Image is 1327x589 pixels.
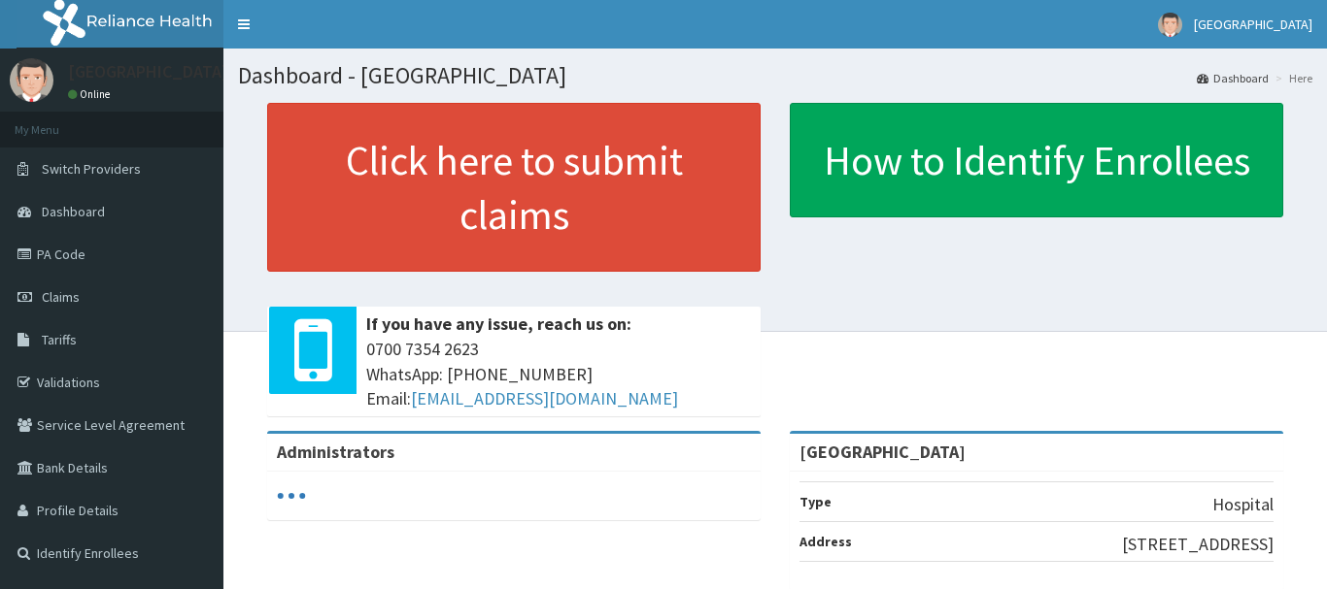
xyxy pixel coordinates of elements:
p: [GEOGRAPHIC_DATA] [68,63,228,81]
a: Click here to submit claims [267,103,761,272]
li: Here [1271,70,1312,86]
b: Type [800,493,832,510]
b: Administrators [277,441,394,463]
a: How to Identify Enrollees [790,103,1283,217]
span: Switch Providers [42,160,141,178]
img: User Image [1158,13,1182,37]
b: Address [800,533,852,550]
svg: audio-loading [277,481,306,510]
a: Online [68,87,115,101]
h1: Dashboard - [GEOGRAPHIC_DATA] [238,63,1312,88]
span: Claims [42,288,80,306]
span: Dashboard [42,203,105,220]
p: Hospital [1212,492,1274,517]
span: [GEOGRAPHIC_DATA] [1194,16,1312,33]
p: [STREET_ADDRESS] [1122,532,1274,557]
strong: [GEOGRAPHIC_DATA] [800,441,966,463]
a: [EMAIL_ADDRESS][DOMAIN_NAME] [411,387,678,409]
span: 0700 7354 2623 WhatsApp: [PHONE_NUMBER] Email: [366,337,751,411]
b: If you have any issue, reach us on: [366,312,631,335]
a: Dashboard [1197,70,1269,86]
img: User Image [10,58,53,102]
span: Tariffs [42,331,77,348]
